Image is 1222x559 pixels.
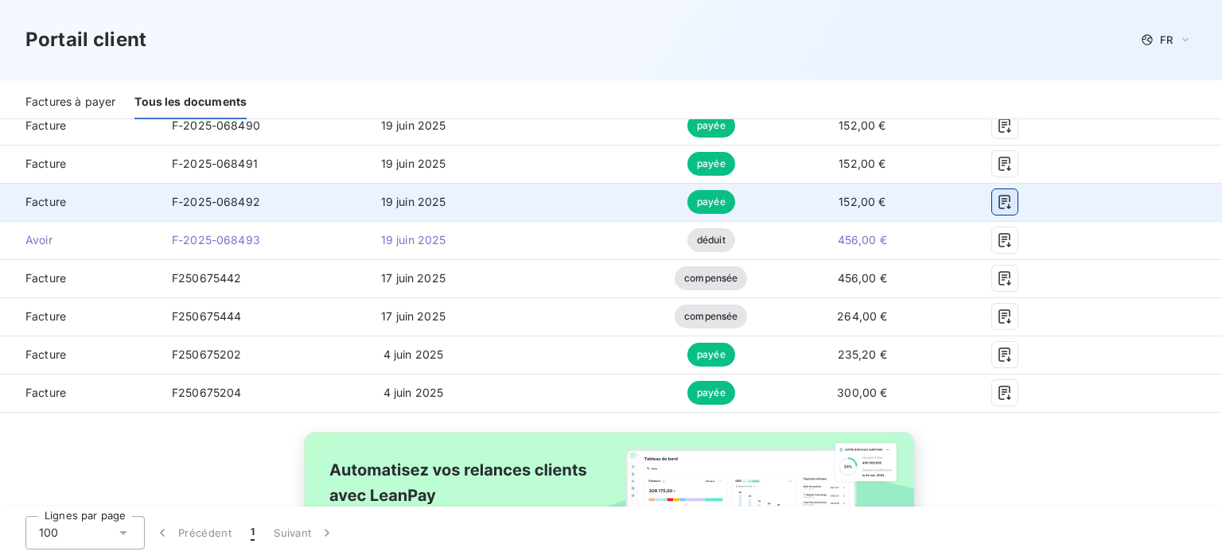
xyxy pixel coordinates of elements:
span: 19 juin 2025 [381,195,446,208]
span: F250675202 [172,347,242,361]
span: 264,00 € [837,309,887,323]
span: déduit [687,228,735,252]
span: F250675444 [172,309,242,323]
span: 4 juin 2025 [383,386,444,399]
span: 19 juin 2025 [381,157,446,170]
span: 17 juin 2025 [381,271,446,285]
span: Facture [13,270,146,286]
span: Facture [13,309,146,324]
span: Facture [13,156,146,172]
span: 152,00 € [839,157,885,170]
span: 235,20 € [838,347,887,361]
span: 19 juin 2025 [381,233,446,247]
span: Facture [13,347,146,363]
span: F250675204 [172,386,242,399]
span: F-2025-068490 [172,118,260,132]
span: Avoir [13,232,146,248]
span: 300,00 € [837,386,887,399]
span: 100 [39,525,58,541]
span: 152,00 € [839,195,885,208]
button: Suivant [264,516,344,549]
span: compensée [675,305,747,328]
span: 4 juin 2025 [383,347,444,361]
button: 1 [241,516,264,549]
button: Précédent [145,516,241,549]
span: Facture [13,118,146,134]
span: 456,00 € [838,233,887,247]
span: F-2025-068492 [172,195,260,208]
span: 1 [251,525,255,541]
div: Tous les documents [134,86,247,119]
span: payée [687,381,735,405]
span: F-2025-068493 [172,233,260,247]
h3: Portail client [25,25,146,54]
span: FR [1160,33,1173,46]
span: 456,00 € [838,271,887,285]
span: F250675442 [172,271,242,285]
span: Facture [13,194,146,210]
span: payée [687,190,735,214]
span: compensée [675,266,747,290]
span: 19 juin 2025 [381,118,446,132]
span: 152,00 € [839,118,885,132]
div: Factures à payer [25,86,115,119]
span: payée [687,343,735,367]
span: payée [687,114,735,138]
span: payée [687,152,735,176]
span: 17 juin 2025 [381,309,446,323]
span: Facture [13,385,146,401]
span: F-2025-068491 [172,157,258,170]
